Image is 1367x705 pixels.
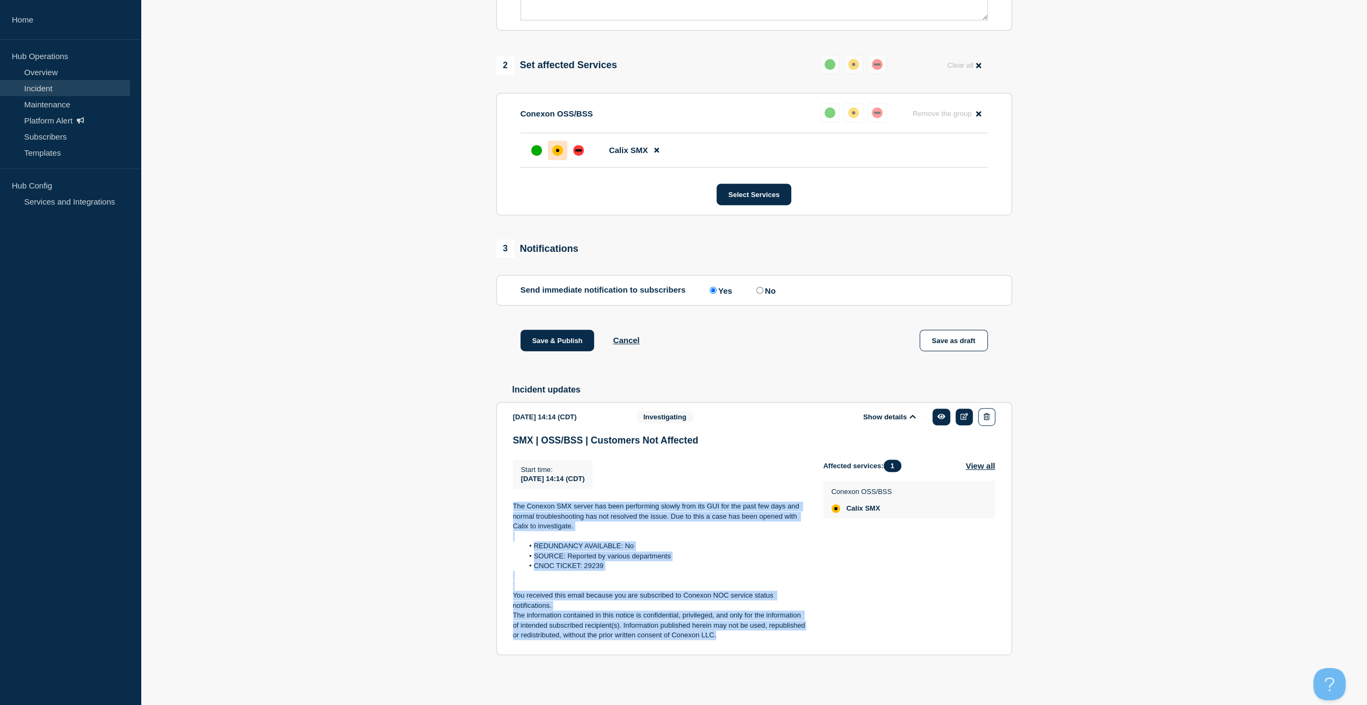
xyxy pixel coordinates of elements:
iframe: Help Scout Beacon - Open [1313,668,1346,700]
button: Show details [860,412,919,421]
span: Investigating [637,411,693,423]
div: Send immediate notification to subscribers [520,285,988,295]
div: down [872,59,883,70]
span: 1 [884,460,901,472]
div: affected [848,107,859,118]
div: affected [552,145,563,156]
div: up [531,145,542,156]
h2: Incident updates [512,385,1012,395]
div: affected [831,504,840,513]
span: Remove the group [913,110,972,118]
h3: SMX | OSS/BSS | Customers Not Affected [513,435,995,446]
span: 3 [496,239,515,258]
p: The Conexon SMX server has been performing slowly from its GUI for the past few days and normal t... [513,502,806,531]
label: Yes [707,285,732,295]
button: down [867,103,887,122]
button: up [820,55,840,74]
div: down [872,107,883,118]
button: Remove the group [906,103,988,124]
button: Cancel [613,336,639,345]
div: down [573,145,584,156]
p: Start time : [521,466,585,474]
p: Conexon OSS/BSS [831,488,892,496]
span: [DATE] 14:14 (CDT) [521,475,585,483]
button: affected [844,103,863,122]
div: Notifications [496,239,578,258]
span: 2 [496,56,515,75]
p: The information contained in this notice is confidential, privileged, and only for the informatio... [513,610,806,640]
button: Save as draft [920,330,988,351]
span: Calix SMX [609,146,648,155]
button: up [820,103,840,122]
p: Conexon OSS/BSS [520,109,593,118]
div: up [824,107,835,118]
input: Yes [710,287,717,294]
div: Set affected Services [496,56,617,75]
button: Clear all [941,55,987,76]
button: affected [844,55,863,74]
button: down [867,55,887,74]
li: CNOC TICKET: 29239 [523,561,806,571]
button: Select Services [717,184,791,205]
button: View all [966,460,995,472]
p: Send immediate notification to subscribers [520,285,686,295]
span: Calix SMX [847,504,880,513]
div: affected [848,59,859,70]
p: You received this email because you are subscribed to Conexon NOC service status notifications. [513,591,806,610]
div: up [824,59,835,70]
div: [DATE] 14:14 (CDT) [513,408,620,426]
li: SOURCE: Reported by various departments [523,551,806,561]
button: Save & Publish [520,330,595,351]
li: REDUNDANCY AVAILABLE: No [523,541,806,551]
span: Affected services: [823,460,907,472]
input: No [756,287,763,294]
label: No [754,285,776,295]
